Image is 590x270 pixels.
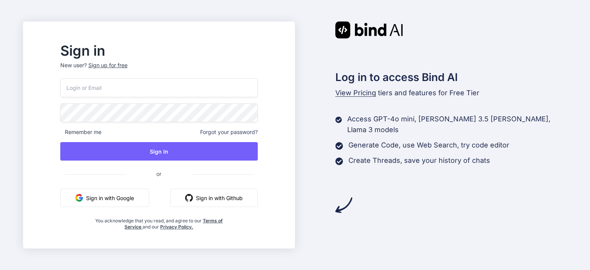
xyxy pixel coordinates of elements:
button: Sign in with Github [170,189,258,207]
p: Create Threads, save your history of chats [348,155,490,166]
div: Sign up for free [88,61,128,69]
p: Access GPT-4o mini, [PERSON_NAME] 3.5 [PERSON_NAME], Llama 3 models [347,114,567,135]
span: Remember me [60,128,101,136]
span: or [126,164,192,183]
img: google [75,194,83,202]
p: New user? [60,61,258,78]
img: Bind AI logo [335,22,403,38]
div: You acknowledge that you read, and agree to our and our [93,213,225,230]
button: Sign in with Google [60,189,149,207]
button: Sign In [60,142,258,161]
p: Generate Code, use Web Search, try code editor [348,140,509,151]
img: arrow [335,197,352,214]
a: Privacy Policy. [160,224,193,230]
span: Forgot your password? [200,128,258,136]
h2: Log in to access Bind AI [335,69,567,85]
a: Terms of Service [124,218,223,230]
input: Login or Email [60,78,258,97]
h2: Sign in [60,45,258,57]
img: github [185,194,193,202]
p: tiers and features for Free Tier [335,88,567,98]
span: View Pricing [335,89,376,97]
